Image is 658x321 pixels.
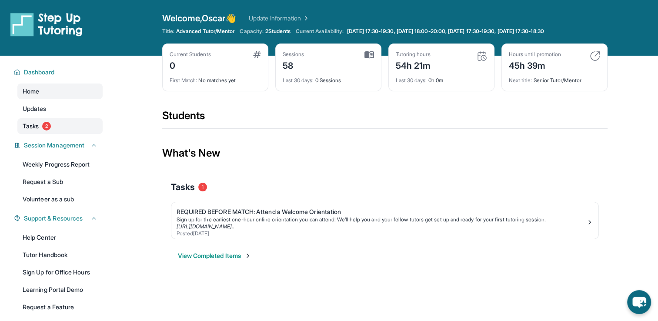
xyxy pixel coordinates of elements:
button: Session Management [20,141,97,150]
a: Help Center [17,230,103,245]
span: Last 30 days : [283,77,314,84]
span: 2 Students [265,28,291,35]
div: Hours until promotion [509,51,561,58]
span: Tasks [23,122,39,130]
img: card [477,51,487,61]
div: Current Students [170,51,211,58]
span: 1 [198,183,207,191]
button: Dashboard [20,68,97,77]
a: Learning Portal Demo [17,282,103,298]
button: Support & Resources [20,214,97,223]
span: Capacity: [240,28,264,35]
div: Sessions [283,51,304,58]
div: Sign up for the earliest one-hour online orientation you can attend! We’ll help you and your fell... [177,216,586,223]
div: Posted [DATE] [177,230,586,237]
span: Title: [162,28,174,35]
span: Last 30 days : [396,77,427,84]
a: [URL][DOMAIN_NAME].. [177,223,234,230]
a: Request a Sub [17,174,103,190]
div: 45h 39m [509,58,561,72]
button: chat-button [627,290,651,314]
span: Advanced Tutor/Mentor [176,28,234,35]
a: Sign Up for Office Hours [17,264,103,280]
span: 2 [42,122,51,130]
div: Senior Tutor/Mentor [509,72,600,84]
div: No matches yet [170,72,261,84]
div: 0h 0m [396,72,487,84]
a: Tutor Handbook [17,247,103,263]
span: Home [23,87,39,96]
span: Session Management [24,141,84,150]
img: card [253,51,261,58]
a: Update Information [249,14,310,23]
span: Dashboard [24,68,55,77]
span: Next title : [509,77,532,84]
a: Updates [17,101,103,117]
a: Request a Feature [17,299,103,315]
img: card [590,51,600,61]
span: Current Availability: [296,28,344,35]
span: Welcome, Oscar 👋 [162,12,237,24]
div: 0 [170,58,211,72]
div: 0 Sessions [283,72,374,84]
div: 58 [283,58,304,72]
span: [DATE] 17:30-19:30, [DATE] 18:00-20:00, [DATE] 17:30-19:30, [DATE] 17:30-18:30 [347,28,544,35]
button: View Completed Items [178,251,251,260]
a: Weekly Progress Report [17,157,103,172]
span: First Match : [170,77,197,84]
a: Volunteer as a sub [17,191,103,207]
span: Tasks [171,181,195,193]
img: Chevron Right [301,14,310,23]
div: REQUIRED BEFORE MATCH: Attend a Welcome Orientation [177,207,586,216]
div: Tutoring hours [396,51,431,58]
div: 54h 21m [396,58,431,72]
img: card [364,51,374,59]
div: Students [162,109,608,128]
a: REQUIRED BEFORE MATCH: Attend a Welcome OrientationSign up for the earliest one-hour online orien... [171,202,598,239]
div: What's New [162,134,608,172]
span: Support & Resources [24,214,83,223]
span: Updates [23,104,47,113]
a: Tasks2 [17,118,103,134]
a: [DATE] 17:30-19:30, [DATE] 18:00-20:00, [DATE] 17:30-19:30, [DATE] 17:30-18:30 [345,28,545,35]
a: Home [17,84,103,99]
img: logo [10,12,83,37]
